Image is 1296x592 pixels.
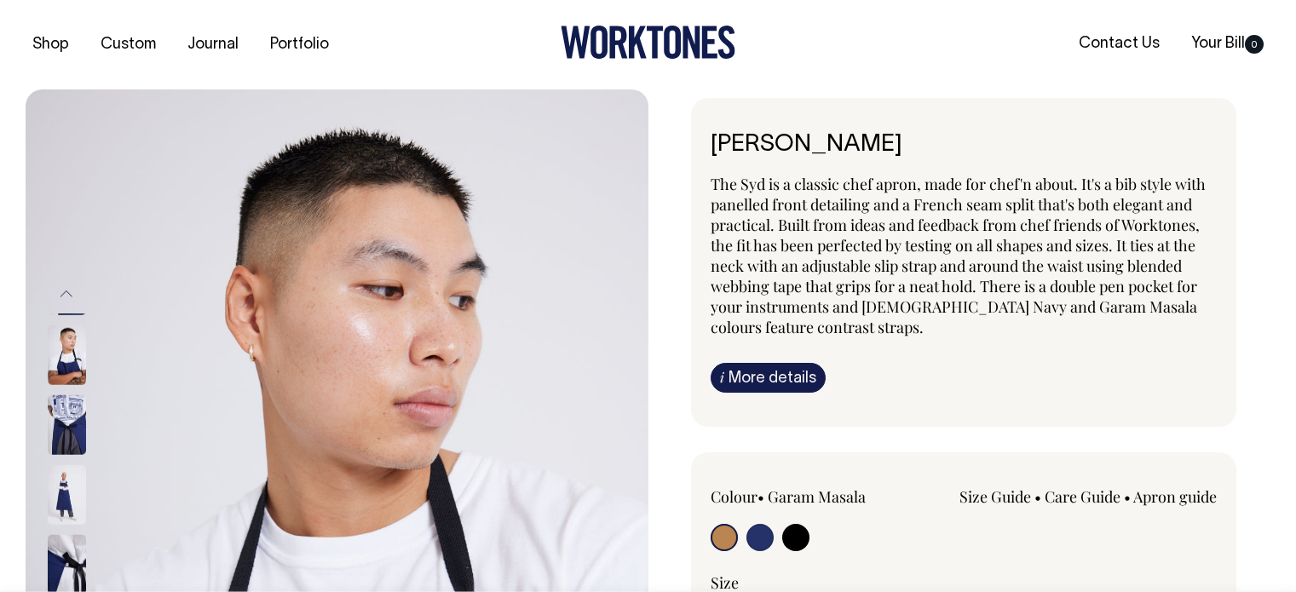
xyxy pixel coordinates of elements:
[711,132,1218,158] h6: [PERSON_NAME]
[1133,486,1217,507] a: Apron guide
[48,394,86,454] img: french-navy
[263,31,336,59] a: Portfolio
[959,486,1031,507] a: Size Guide
[757,486,764,507] span: •
[711,486,913,507] div: Colour
[26,31,76,59] a: Shop
[711,363,826,393] a: iMore details
[1034,486,1041,507] span: •
[1184,30,1270,58] a: Your Bill0
[1124,486,1131,507] span: •
[54,275,79,313] button: Previous
[711,174,1206,337] span: The Syd is a classic chef apron, made for chef'n about. It's a bib style with panelled front deta...
[1045,486,1120,507] a: Care Guide
[48,464,86,524] img: french-navy
[48,325,86,384] img: french-navy
[1072,30,1166,58] a: Contact Us
[768,486,866,507] label: Garam Masala
[181,31,245,59] a: Journal
[720,368,724,386] span: i
[94,31,163,59] a: Custom
[1245,35,1264,54] span: 0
